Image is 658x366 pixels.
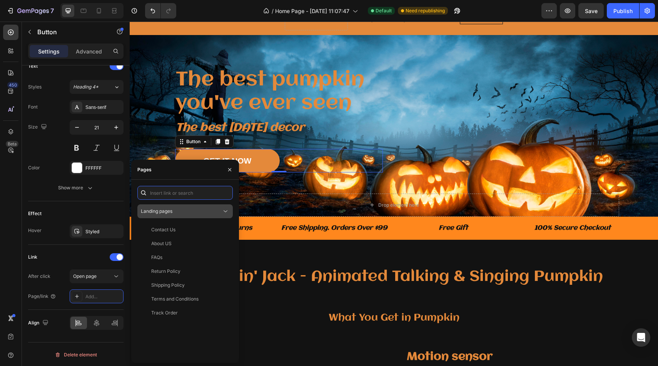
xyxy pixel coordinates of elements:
[38,47,60,55] p: Settings
[28,273,50,280] div: After click
[33,246,495,282] h2: Jabberin' Jack - Animated Talking & Singing Pumpkin
[28,254,37,261] div: Link
[130,22,658,366] iframe: Design area
[37,27,103,37] p: Button
[73,84,99,90] span: Heading 4*
[632,328,650,347] div: Open Intercom Messenger
[28,293,56,300] div: Page/link
[46,98,252,114] p: The best [DATE] decor
[141,208,172,214] span: Landing pages
[45,127,150,151] button: GET IT NOW
[613,7,633,15] div: Publish
[55,350,97,359] div: Delete element
[151,282,185,289] div: Shipping Policy
[249,180,289,187] div: Drop element here
[151,296,199,302] div: Terms and Conditions
[277,329,363,341] strong: Motion sensor
[7,82,18,88] div: 450
[376,7,392,14] span: Default
[151,309,178,316] div: Track Order
[585,8,598,14] span: Save
[28,210,42,217] div: Effect
[28,122,48,132] div: Size
[58,184,94,192] div: Show more
[50,6,54,15] p: 7
[85,293,122,300] div: Add...
[151,254,162,261] div: FAQs
[45,46,253,94] h1: The best pumpkin you've ever seen
[275,7,349,15] span: Home Page - [DATE] 11:07:47
[85,165,122,172] div: FFFFFF
[73,273,97,279] span: Open page
[55,117,72,124] div: Button
[28,318,50,328] div: Align
[137,166,152,173] div: Pages
[70,80,124,94] button: Heading 4*
[28,181,124,195] button: Show more
[578,3,604,18] button: Save
[28,349,124,361] button: Delete element
[151,240,172,247] div: About US
[85,104,122,111] div: Sans-serif
[70,269,124,283] button: Open page
[28,164,40,171] div: Color
[387,202,499,211] p: 100% Secure Checkout
[117,289,412,304] p: What You Get in Pumpkin
[145,3,176,18] div: Undo/Redo
[149,202,261,211] p: Free Shipping. Orders Over $99
[607,3,639,18] button: Publish
[268,202,380,211] p: Free Gift
[74,133,122,145] div: GET IT NOW
[28,63,38,70] div: Text
[272,7,274,15] span: /
[28,104,38,110] div: Font
[6,141,18,147] div: Beta
[137,186,233,200] input: Insert link or search
[137,204,233,218] button: Landing pages
[30,202,141,211] p: 90-Day Free Rerturns
[76,47,102,55] p: Advanced
[28,227,42,234] div: Hover
[85,228,122,235] div: Styled
[28,84,42,90] div: Styles
[151,226,175,233] div: Contact Us
[151,268,180,275] div: Return Policy
[406,7,445,14] span: Need republishing
[3,3,57,18] button: 7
